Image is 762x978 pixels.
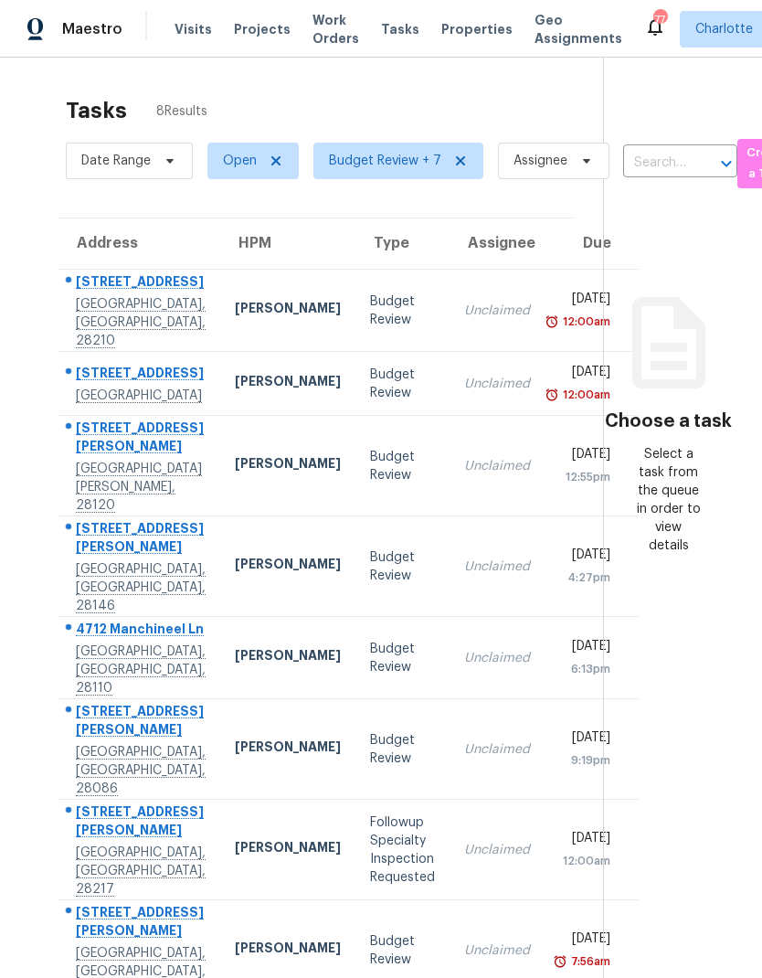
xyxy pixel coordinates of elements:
div: 12:00am [559,313,610,331]
div: 7:56am [567,952,610,971]
div: Unclaimed [464,457,530,475]
span: 8 Results [156,102,207,121]
div: 12:00am [559,386,610,404]
div: Unclaimed [464,649,530,667]
div: Unclaimed [464,558,530,576]
div: 12:00am [559,852,610,870]
span: Geo Assignments [534,11,622,48]
div: Budget Review [370,448,435,484]
input: Search by address [623,149,686,177]
div: [DATE] [559,637,610,660]
div: [PERSON_NAME] [235,939,341,962]
span: Tasks [381,23,419,36]
h3: Choose a task [605,412,732,431]
div: Budget Review [370,292,435,329]
span: Properties [441,20,513,38]
div: [DATE] [559,445,610,468]
span: Date Range [81,152,151,170]
th: Type [355,218,450,270]
div: Unclaimed [464,941,530,960]
th: Address [58,218,220,270]
div: [PERSON_NAME] [235,299,341,322]
div: Select a task from the queue in order to view details [637,445,701,555]
th: Assignee [450,218,545,270]
span: Assignee [513,152,567,170]
div: [PERSON_NAME] [235,738,341,760]
th: Due [545,218,639,270]
span: Work Orders [312,11,359,48]
div: Budget Review [370,932,435,969]
h2: Tasks [66,101,127,120]
div: [PERSON_NAME] [235,646,341,669]
div: Unclaimed [464,841,530,859]
span: Charlotte [695,20,753,38]
div: Budget Review [370,548,435,585]
button: Open [714,151,739,176]
span: Maestro [62,20,122,38]
div: Followup Specialty Inspection Requested [370,813,435,887]
span: Open [223,152,257,170]
div: Budget Review [370,640,435,676]
div: Unclaimed [464,375,530,393]
div: [DATE] [559,546,610,569]
div: [DATE] [559,363,610,386]
div: 6:13pm [559,660,610,678]
div: [PERSON_NAME] [235,838,341,861]
img: Overdue Alarm Icon [545,313,559,331]
div: Budget Review [370,366,435,402]
img: Overdue Alarm Icon [553,952,567,971]
div: Unclaimed [464,302,530,320]
span: Visits [175,20,212,38]
span: Projects [234,20,291,38]
div: 9:19pm [559,751,610,770]
div: Unclaimed [464,740,530,759]
div: [DATE] [559,930,610,952]
div: 12:55pm [559,468,610,486]
div: [DATE] [559,728,610,751]
div: 77 [653,11,666,29]
div: [DATE] [559,290,610,313]
div: Budget Review [370,731,435,768]
div: [DATE] [559,829,610,852]
div: 4:27pm [559,569,610,587]
div: [PERSON_NAME] [235,454,341,477]
span: Budget Review + 7 [329,152,441,170]
div: [PERSON_NAME] [235,372,341,395]
div: [PERSON_NAME] [235,555,341,578]
img: Overdue Alarm Icon [545,386,559,404]
th: HPM [220,218,355,270]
